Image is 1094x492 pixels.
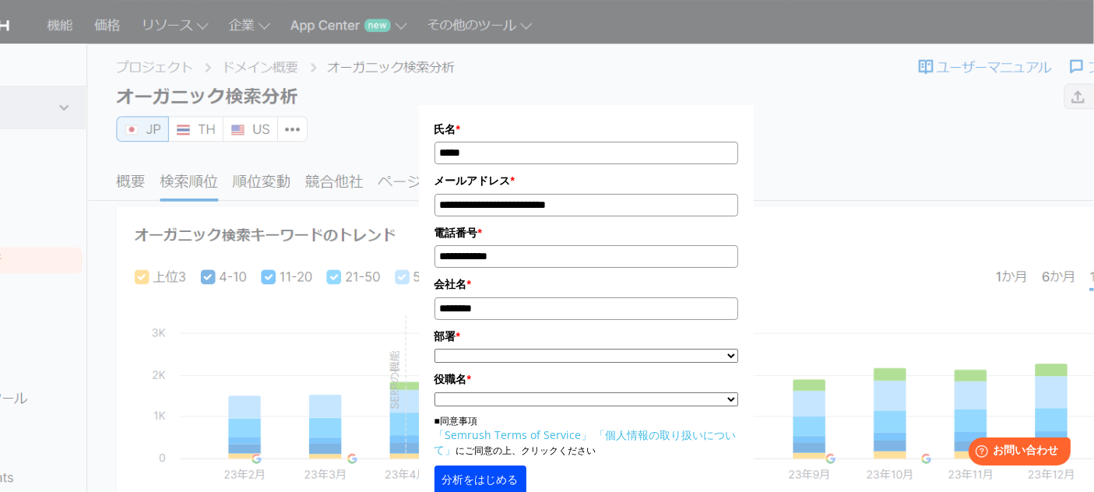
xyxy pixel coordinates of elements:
[434,121,738,138] label: 氏名
[434,328,738,345] label: 部署
[434,276,738,293] label: 会社名
[434,427,593,442] a: 「Semrush Terms of Service」
[434,414,738,458] p: ■同意事項 にご同意の上、クリックください
[434,172,738,189] label: メールアドレス
[955,431,1077,475] iframe: Help widget launcher
[434,427,737,457] a: 「個人情報の取り扱いについて」
[434,371,738,388] label: 役職名
[434,224,738,241] label: 電話番号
